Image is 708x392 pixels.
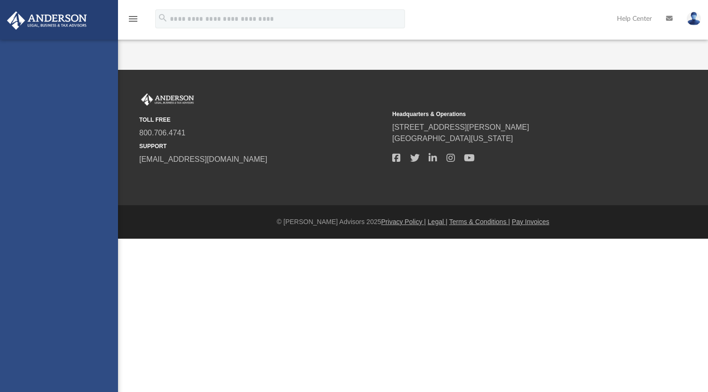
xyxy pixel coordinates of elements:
a: Terms & Conditions | [449,218,510,225]
img: Anderson Advisors Platinum Portal [139,93,196,106]
a: menu [127,18,139,25]
a: Pay Invoices [512,218,549,225]
img: Anderson Advisors Platinum Portal [4,11,90,30]
a: Legal | [428,218,447,225]
a: [STREET_ADDRESS][PERSON_NAME] [392,123,529,131]
small: Headquarters & Operations [392,110,639,118]
i: menu [127,13,139,25]
small: SUPPORT [139,142,386,150]
small: TOLL FREE [139,116,386,124]
img: User Pic [687,12,701,25]
a: [EMAIL_ADDRESS][DOMAIN_NAME] [139,155,267,163]
a: 800.706.4741 [139,129,185,137]
div: © [PERSON_NAME] Advisors 2025 [118,217,708,227]
a: Privacy Policy | [381,218,426,225]
i: search [158,13,168,23]
a: [GEOGRAPHIC_DATA][US_STATE] [392,134,513,142]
